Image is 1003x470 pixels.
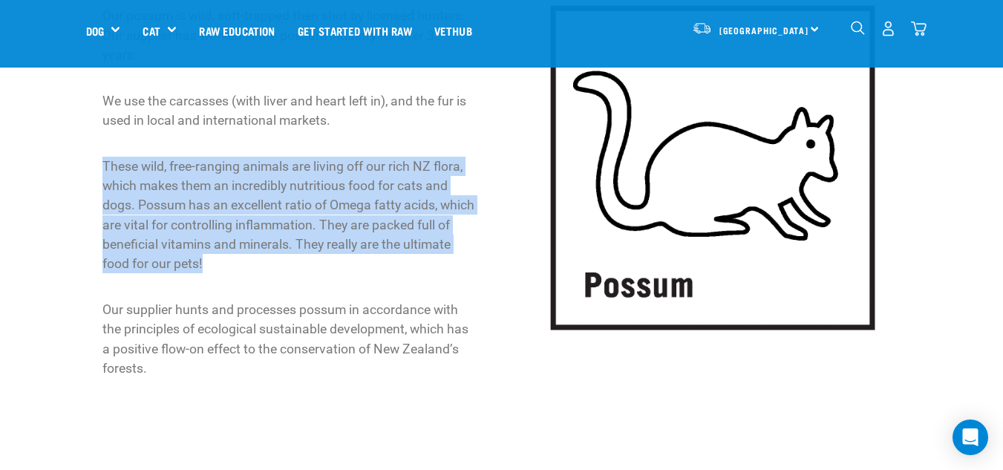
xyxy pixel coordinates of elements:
img: home-icon@2x.png [911,21,927,36]
div: Open Intercom Messenger [953,420,988,455]
span: [GEOGRAPHIC_DATA] [719,27,809,33]
p: These wild, free-ranging animals are living off our rich NZ flora, which makes them an incredibly... [102,157,478,274]
a: Get started with Raw [287,1,423,60]
p: Our supplier hunts and processes possum in accordance with the principles of ecological sustainab... [102,300,478,379]
a: Cat [143,22,160,39]
img: user.png [881,21,896,36]
img: van-moving.png [692,22,712,35]
a: Raw Education [188,1,286,60]
img: home-icon-1@2x.png [851,21,865,35]
a: Vethub [423,1,483,60]
a: Dog [86,22,104,39]
p: We use the carcasses (with liver and heart left in), and the fur is used in local and internation... [102,91,478,131]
